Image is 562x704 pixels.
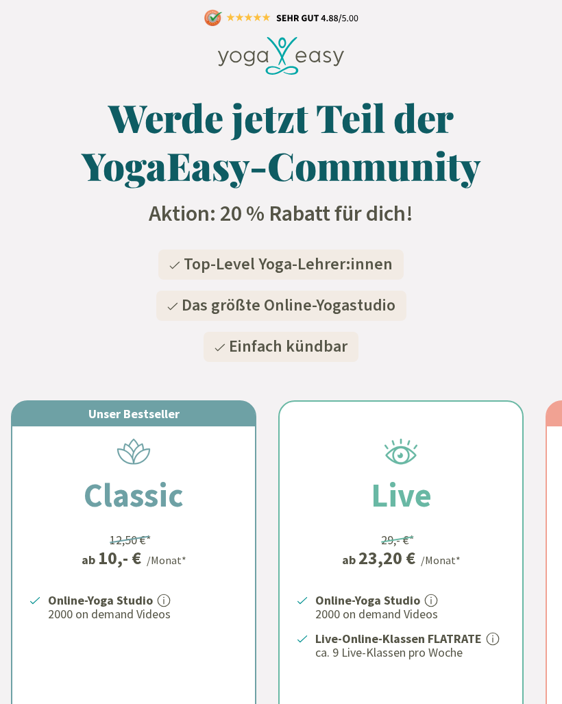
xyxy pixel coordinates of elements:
div: 23,20 € [358,549,415,567]
strong: Online-Yoga Studio [48,592,153,608]
div: 12,50 €* [110,531,151,549]
strong: Online-Yoga Studio [315,592,420,608]
div: /Monat* [421,552,461,568]
div: /Monat* [147,552,186,568]
span: Einfach kündbar [229,335,347,359]
strong: Live-Online-Klassen FLATRATE [315,631,482,646]
p: 2000 on demand Videos [315,606,506,622]
span: Das größte Online-Yogastudio [182,293,395,317]
h2: Classic [51,470,217,520]
p: ca. 9 Live-Klassen pro Woche [315,644,506,661]
span: ab [342,550,358,569]
span: ab [82,550,98,569]
div: 10,- € [98,549,141,567]
h2: Live [338,470,465,520]
h1: Werde jetzt Teil der YogaEasy-Community [51,93,511,189]
span: Top-Level Yoga-Lehrer:innen [184,252,393,276]
div: 29,- €* [381,531,415,549]
p: 2000 on demand Videos [48,606,239,622]
span: Unser Bestseller [88,406,180,422]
